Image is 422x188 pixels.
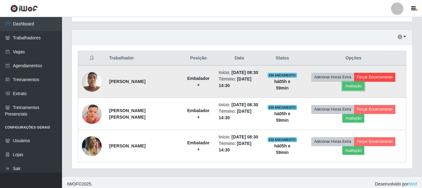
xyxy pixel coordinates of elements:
button: Avaliação [342,146,364,155]
span: © 2025 . [67,181,92,187]
strong: há 05 h e 59 min [274,79,290,90]
th: Posição [182,51,215,66]
strong: [PERSON_NAME] [109,79,145,84]
li: Início: [219,69,260,76]
button: Adicionar Horas Extra [311,137,354,146]
strong: Embalador + [187,140,210,152]
th: Opções [301,51,406,66]
li: Término: [219,108,260,121]
button: Forçar Encerramento [354,105,396,114]
img: CoreUI Logo [10,5,38,12]
span: Desenvolvido por [375,181,417,187]
li: Início: [219,102,260,108]
img: 1650483938365.jpeg [82,68,102,95]
strong: Embalador + [187,108,210,120]
strong: [PERSON_NAME] [109,143,145,148]
button: Forçar Encerramento [354,137,396,146]
strong: [PERSON_NAME] [PERSON_NAME] [109,108,145,120]
button: Adicionar Horas Extra [311,105,354,114]
strong: há 05 h e 59 min [274,143,290,155]
span: IWOF [67,181,78,186]
th: Status [264,51,301,66]
img: 1744412186604.jpeg [82,91,102,137]
button: Avaliação [342,82,364,90]
img: 1733239406405.jpeg [82,132,102,160]
span: EM ANDAMENTO [268,73,297,78]
button: Forçar Encerramento [354,73,396,81]
th: Data [215,51,264,66]
li: Término: [219,140,260,153]
strong: Embalador + [187,76,210,87]
li: Término: [219,76,260,89]
th: Trabalhador [105,51,182,66]
span: EM ANDAMENTO [268,105,297,110]
strong: há 05 h e 59 min [274,111,290,123]
li: Início: [219,134,260,140]
time: [DATE] 08:30 [232,134,258,139]
button: Avaliação [342,114,364,123]
time: [DATE] 08:30 [232,102,258,107]
time: [DATE] 08:30 [232,70,258,75]
a: iWof [408,181,417,186]
span: EM ANDAMENTO [268,137,297,142]
button: Adicionar Horas Extra [311,73,354,81]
